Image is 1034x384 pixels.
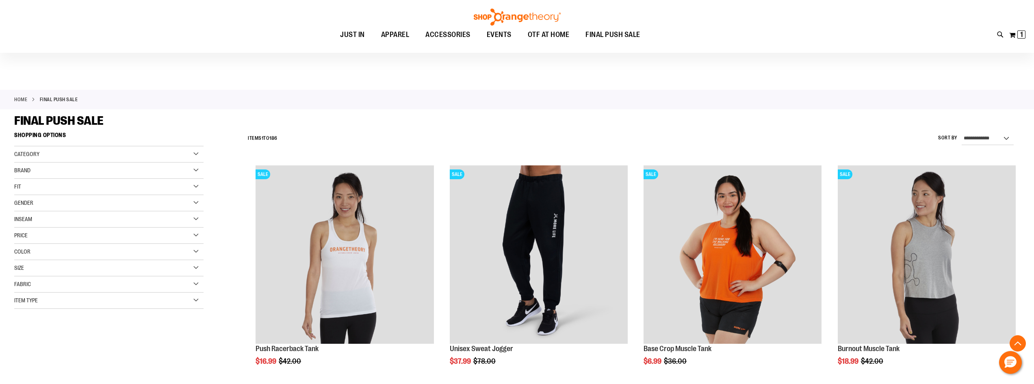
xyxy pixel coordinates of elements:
span: 1 [1020,30,1023,39]
img: Product image for Base Crop Muscle Tank [644,165,822,343]
a: JUST IN [332,26,373,44]
span: APPAREL [381,26,410,44]
a: ACCESSORIES [417,26,479,44]
span: Category [14,151,39,157]
a: OTF AT HOME [520,26,578,44]
span: $18.99 [838,357,860,365]
span: $42.00 [279,357,302,365]
span: Price [14,232,28,239]
a: Product image for Unisex Sweat JoggerSALE [450,165,628,345]
span: Brand [14,167,30,174]
span: SALE [838,169,852,179]
span: Fit [14,183,21,190]
span: ACCESSORIES [425,26,470,44]
span: 186 [269,135,277,141]
span: $37.99 [450,357,472,365]
span: EVENTS [487,26,512,44]
img: Product image for Unisex Sweat Jogger [450,165,628,343]
a: Product image for Push Racerback TankSALE [256,165,434,345]
span: $6.99 [644,357,663,365]
a: Product image for Burnout Muscle TankSALE [838,165,1016,345]
strong: FINAL PUSH SALE [40,96,78,103]
span: OTF AT HOME [528,26,570,44]
span: FINAL PUSH SALE [14,114,104,128]
span: Gender [14,200,33,206]
span: Fabric [14,281,31,287]
span: Color [14,248,30,255]
a: Burnout Muscle Tank [838,345,900,353]
strong: Shopping Options [14,128,204,146]
span: $36.00 [664,357,688,365]
img: Shop Orangetheory [473,9,562,26]
h2: Items to [248,132,277,145]
a: Home [14,96,27,103]
button: Back To Top [1010,335,1026,351]
span: FINAL PUSH SALE [585,26,640,44]
a: Unisex Sweat Jogger [450,345,513,353]
a: FINAL PUSH SALE [577,26,648,44]
a: Product image for Base Crop Muscle TankSALE [644,165,822,345]
span: $42.00 [861,357,884,365]
span: Inseam [14,216,32,222]
button: Hello, have a question? Let’s chat. [999,351,1022,374]
span: Size [14,265,24,271]
span: SALE [644,169,658,179]
span: JUST IN [340,26,365,44]
span: $78.00 [473,357,497,365]
img: Product image for Burnout Muscle Tank [838,165,1016,343]
span: SALE [450,169,464,179]
img: Product image for Push Racerback Tank [256,165,434,343]
a: APPAREL [373,26,418,44]
a: Push Racerback Tank [256,345,319,353]
a: EVENTS [479,26,520,44]
span: $16.99 [256,357,277,365]
span: 1 [262,135,264,141]
a: Base Crop Muscle Tank [644,345,711,353]
span: SALE [256,169,270,179]
label: Sort By [938,135,958,141]
span: Item Type [14,297,38,304]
